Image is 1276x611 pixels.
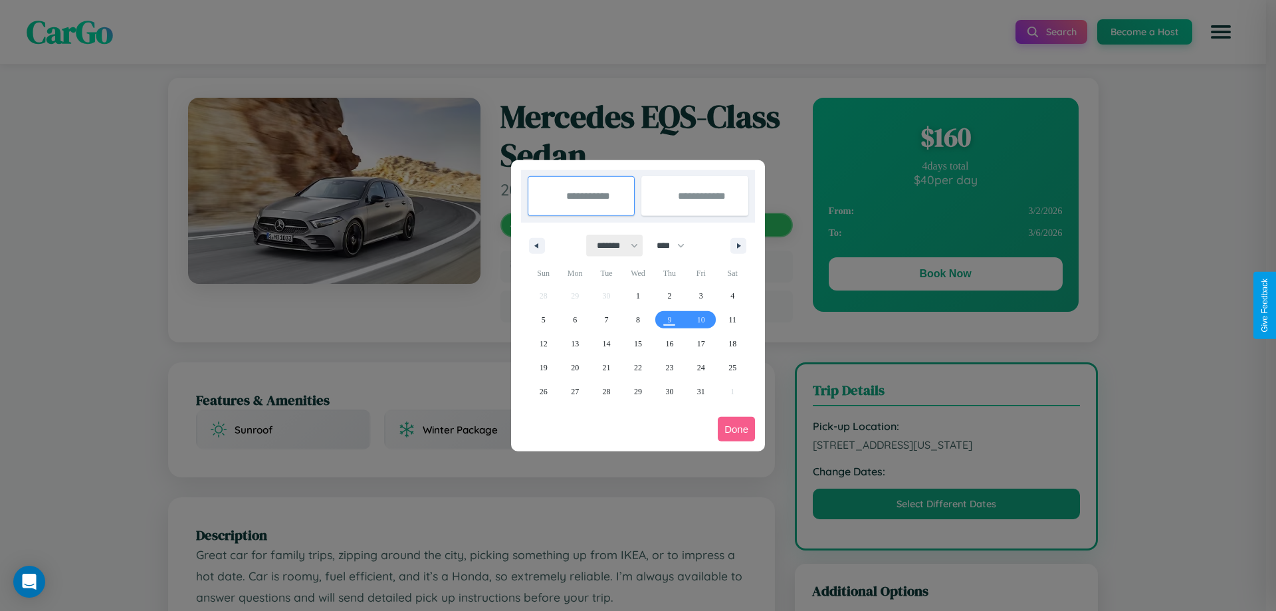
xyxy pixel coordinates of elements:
[654,263,685,284] span: Thu
[697,308,705,332] span: 10
[685,356,716,380] button: 24
[571,356,579,380] span: 20
[540,356,548,380] span: 19
[685,263,716,284] span: Fri
[667,308,671,332] span: 9
[571,380,579,404] span: 27
[559,263,590,284] span: Mon
[685,284,716,308] button: 3
[665,332,673,356] span: 16
[13,566,45,598] div: Open Intercom Messenger
[1260,279,1269,332] div: Give Feedback
[559,332,590,356] button: 13
[528,263,559,284] span: Sun
[528,308,559,332] button: 5
[622,356,653,380] button: 22
[622,380,653,404] button: 29
[591,356,622,380] button: 21
[542,308,546,332] span: 5
[603,332,611,356] span: 14
[667,284,671,308] span: 2
[622,263,653,284] span: Wed
[573,308,577,332] span: 6
[717,263,748,284] span: Sat
[697,356,705,380] span: 24
[571,332,579,356] span: 13
[622,308,653,332] button: 8
[699,284,703,308] span: 3
[622,284,653,308] button: 1
[685,380,716,404] button: 31
[728,308,736,332] span: 11
[717,308,748,332] button: 11
[591,308,622,332] button: 7
[697,380,705,404] span: 31
[591,380,622,404] button: 28
[528,380,559,404] button: 26
[540,380,548,404] span: 26
[528,356,559,380] button: 19
[728,332,736,356] span: 18
[717,332,748,356] button: 18
[636,308,640,332] span: 8
[559,356,590,380] button: 20
[528,332,559,356] button: 12
[540,332,548,356] span: 12
[654,332,685,356] button: 16
[622,332,653,356] button: 15
[730,284,734,308] span: 4
[697,332,705,356] span: 17
[634,380,642,404] span: 29
[634,356,642,380] span: 22
[685,308,716,332] button: 10
[559,308,590,332] button: 6
[634,332,642,356] span: 15
[665,380,673,404] span: 30
[591,263,622,284] span: Tue
[654,380,685,404] button: 30
[559,380,590,404] button: 27
[718,417,755,441] button: Done
[603,380,611,404] span: 28
[728,356,736,380] span: 25
[665,356,673,380] span: 23
[717,356,748,380] button: 25
[603,356,611,380] span: 21
[717,284,748,308] button: 4
[654,356,685,380] button: 23
[654,308,685,332] button: 9
[685,332,716,356] button: 17
[636,284,640,308] span: 1
[591,332,622,356] button: 14
[654,284,685,308] button: 2
[605,308,609,332] span: 7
